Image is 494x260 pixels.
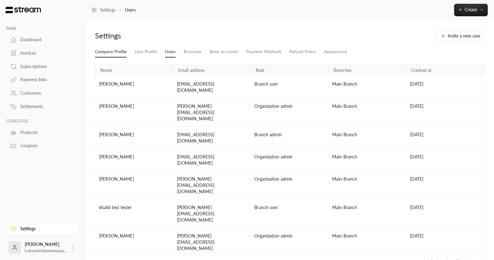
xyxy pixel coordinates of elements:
button: Create [454,4,488,16]
div: [PERSON_NAME] [95,127,173,149]
a: Bank accounts [210,46,238,57]
div: Subscriptions [20,63,71,70]
a: Dashboard [6,34,79,46]
div: leen+staging@streampay.sa [173,76,251,98]
a: Products [6,126,79,138]
a: Settlements [6,101,79,113]
div: Customers [20,90,71,96]
div: Main Branch [332,154,402,161]
div: Role [256,67,265,73]
div: khalid+acctest@streampay.sa [173,199,251,228]
a: Settings [6,222,79,235]
div: [DATE] [406,98,484,127]
div: Settings [95,31,287,41]
div: Main Branch [332,103,402,110]
a: User Profile [135,46,157,57]
a: Company Profile [95,46,127,57]
p: MAIN [6,26,79,31]
div: Branch user [254,204,325,212]
div: Main Branch [332,132,402,139]
div: Payment links [20,77,71,83]
div: Main Branch [332,176,402,183]
div: k.aborashid@streampay.sa [173,228,251,256]
a: Coupons [6,140,79,152]
a: Branches [184,46,202,57]
a: Invoices [6,47,79,59]
span: k.aborashid@streampay... [25,248,67,253]
div: Name [100,67,112,73]
div: usman+new@streampay.sa [173,127,251,149]
div: [DATE] [406,127,484,149]
div: Organization admin [254,154,325,161]
a: Payment links [6,74,79,86]
div: Invoices [20,50,71,56]
p: Users [125,7,136,13]
a: Settings [91,7,116,13]
a: Payment Methods [246,46,281,57]
p: CATALOGUE [6,119,79,124]
div: Settings [20,226,71,232]
nav: breadcrumb [91,7,136,13]
div: [PERSON_NAME] [95,149,173,171]
a: Customers [6,87,79,99]
div: Email address [178,67,205,73]
div: khalid+staging@streampay.sa [173,171,251,199]
div: [DATE] [406,76,484,98]
div: Dashboard [20,37,71,43]
a: Subscriptions [6,60,79,72]
div: Main Branch [332,204,402,212]
div: [DATE] [406,149,484,171]
div: Organization admin [254,103,325,110]
div: [DATE] [406,171,484,199]
div: Settlements [20,103,71,110]
div: Products [20,129,71,136]
div: emad@streampay.sa [173,98,251,127]
div: [PERSON_NAME] [25,241,67,254]
div: Organization admin [254,233,325,240]
div: [DATE] [406,228,484,256]
img: Logo [5,7,42,13]
a: Refund Policy [289,46,316,57]
div: [PERSON_NAME] [95,228,173,256]
div: Main Branch [332,233,402,240]
div: [PERSON_NAME] [95,171,173,199]
div: [PERSON_NAME] [95,76,173,98]
div: ziad@streampay.sa [173,149,251,171]
div: Main Branch [332,81,402,88]
div: Coupons [20,142,71,149]
a: Users [165,46,176,57]
span: Invite a new user [448,32,481,39]
div: Branch user [254,81,325,88]
div: Organization admin [254,176,325,183]
div: Created at [411,67,432,73]
div: khalid test tester [95,199,173,228]
span: Create [465,7,477,12]
button: Invite a new user [437,30,484,41]
a: Appearance [324,46,347,57]
div: Branch admin [254,132,325,139]
div: Branches [333,67,352,73]
div: [DATE] [406,199,484,228]
div: [PERSON_NAME] [95,98,173,127]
